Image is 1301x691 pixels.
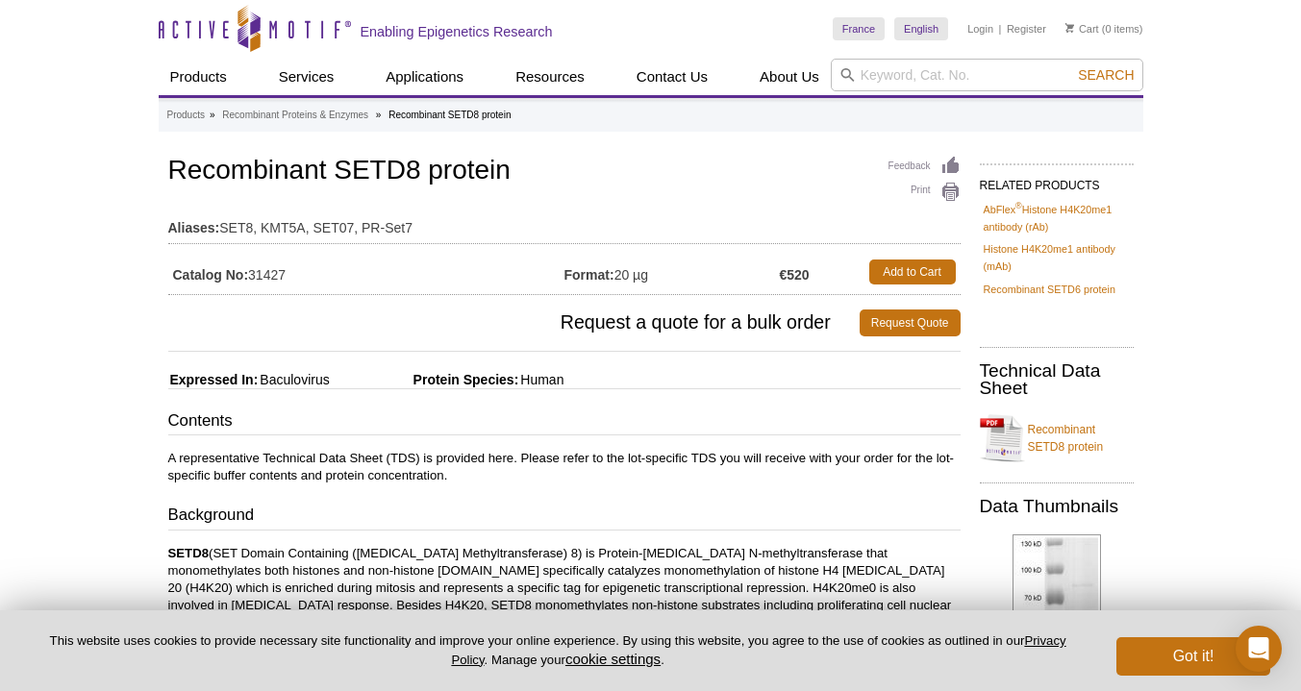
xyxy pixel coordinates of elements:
[1065,17,1143,40] li: (0 items)
[625,59,719,95] a: Contact Us
[168,450,961,484] p: A representative Technical Data Sheet (TDS) is provided here. Please refer to the lot-specific TD...
[1013,534,1101,684] img: SETD8 protein Coomassie gel
[980,163,1134,198] h2: RELATED PRODUCTS
[779,266,809,284] strong: €520
[168,255,564,289] td: 31427
[258,372,329,387] span: Baculovirus
[173,266,249,284] strong: Catalog No:
[518,372,563,387] span: Human
[210,110,215,120] li: »
[1065,23,1074,33] img: Your Cart
[984,281,1115,298] a: Recombinant SETD6 protein
[980,409,1134,467] a: Recombinant SETD8 protein
[565,651,661,667] button: cookie settings
[504,59,596,95] a: Resources
[1015,201,1022,210] sup: ®
[1065,22,1099,36] a: Cart
[1116,637,1270,676] button: Got it!
[168,219,220,236] strong: Aliases:
[267,59,346,95] a: Services
[831,59,1143,91] input: Keyword, Cat. No.
[748,59,831,95] a: About Us
[984,240,1130,275] a: Histone H4K20me1 antibody (mAb)
[564,255,780,289] td: 20 µg
[999,17,1002,40] li: |
[167,107,205,124] a: Products
[168,309,860,336] span: Request a quote for a bulk order
[168,504,961,531] h3: Background
[376,110,382,120] li: »
[564,266,614,284] strong: Format:
[361,23,553,40] h2: Enabling Epigenetics Research
[1072,66,1139,84] button: Search
[168,545,961,649] p: (SET Domain Containing ([MEDICAL_DATA] Methyltransferase) 8) is Protein-[MEDICAL_DATA] N-methyltr...
[168,208,961,238] td: SET8, KMT5A, SET07, PR-Set7
[374,59,475,95] a: Applications
[168,546,210,560] strong: SETD8
[334,372,519,387] span: Protein Species:
[894,17,948,40] a: English
[159,59,238,95] a: Products
[967,22,993,36] a: Login
[860,309,961,336] a: Request Quote
[980,498,1134,515] h2: Data Thumbnails
[980,362,1134,397] h2: Technical Data Sheet
[168,156,961,188] h1: Recombinant SETD8 protein
[388,110,511,120] li: Recombinant SETD8 protein
[869,259,956,284] a: Add to Cart
[451,633,1065,666] a: Privacy Policy
[888,182,961,203] a: Print
[984,201,1130,235] a: AbFlex®Histone H4K20me1 antibody (rAb)
[1236,626,1282,672] div: Open Intercom Messenger
[222,107,368,124] a: Recombinant Proteins & Enzymes
[31,632,1085,669] p: This website uses cookies to provide necessary site functionality and improve your online experie...
[833,17,885,40] a: France
[168,372,259,387] span: Expressed In:
[1078,67,1134,83] span: Search
[168,409,961,436] h3: Contents
[1007,22,1046,36] a: Register
[888,156,961,177] a: Feedback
